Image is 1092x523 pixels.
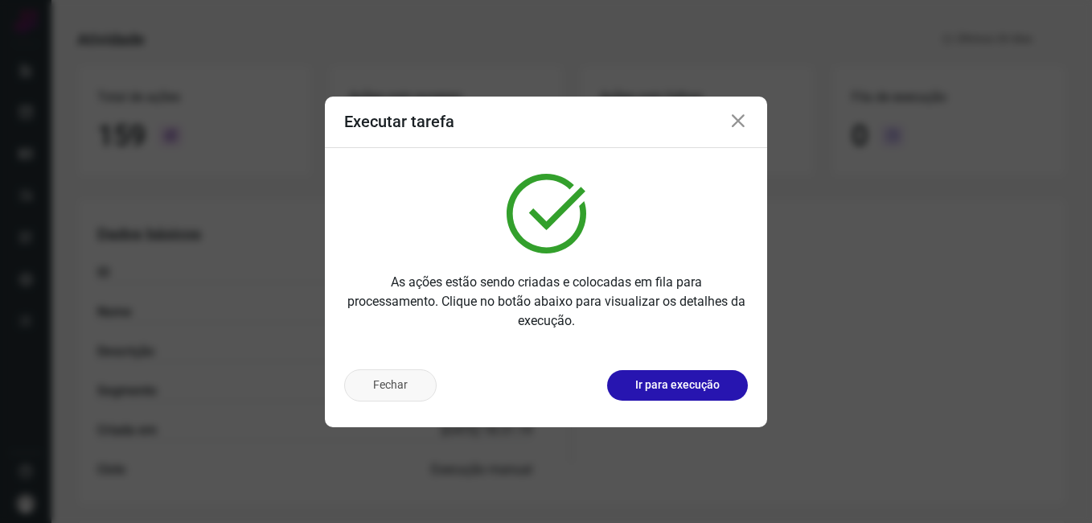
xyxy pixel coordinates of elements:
[344,273,748,331] p: As ações estão sendo criadas e colocadas em fila para processamento. Clique no botão abaixo para ...
[635,377,720,393] p: Ir para execução
[507,174,586,253] img: verified.svg
[344,112,454,131] h3: Executar tarefa
[607,370,748,401] button: Ir para execução
[344,369,437,402] button: Fechar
